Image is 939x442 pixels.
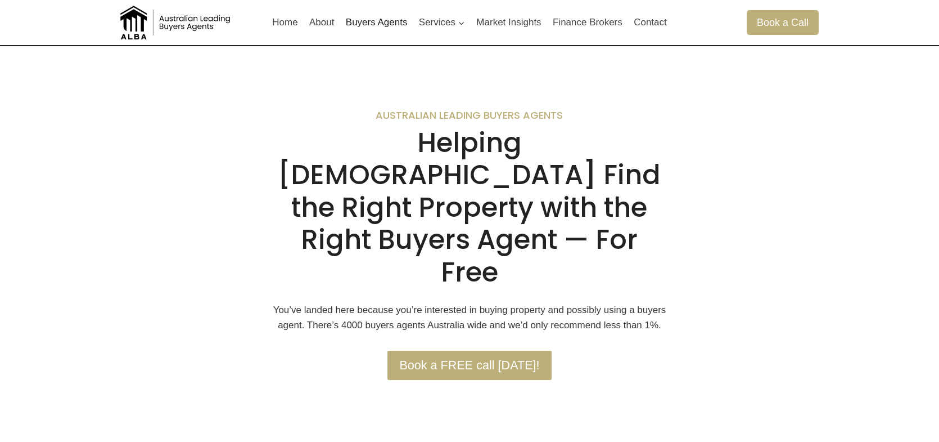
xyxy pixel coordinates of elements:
img: Australian Leading Buyers Agents [120,6,233,39]
a: Buyers Agents [340,9,413,36]
a: Market Insights [471,9,547,36]
a: Book a Call [747,10,819,34]
a: Book a FREE call [DATE]! [387,351,552,380]
span: Book a FREE call [DATE]! [399,356,539,376]
a: Contact [628,9,672,36]
a: About [304,9,340,36]
a: Home [267,9,304,36]
a: Finance Brokers [547,9,628,36]
nav: Primary Navigation [267,9,672,36]
p: You’ve landed here because you’re interested in buying property and possibly using a buyers agent... [271,302,669,333]
h6: Australian Leading Buyers Agents [271,109,669,122]
span: Services [419,15,465,30]
h1: Helping [DEMOGRAPHIC_DATA] Find the Right Property with the Right Buyers Agent — For Free [271,127,669,289]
